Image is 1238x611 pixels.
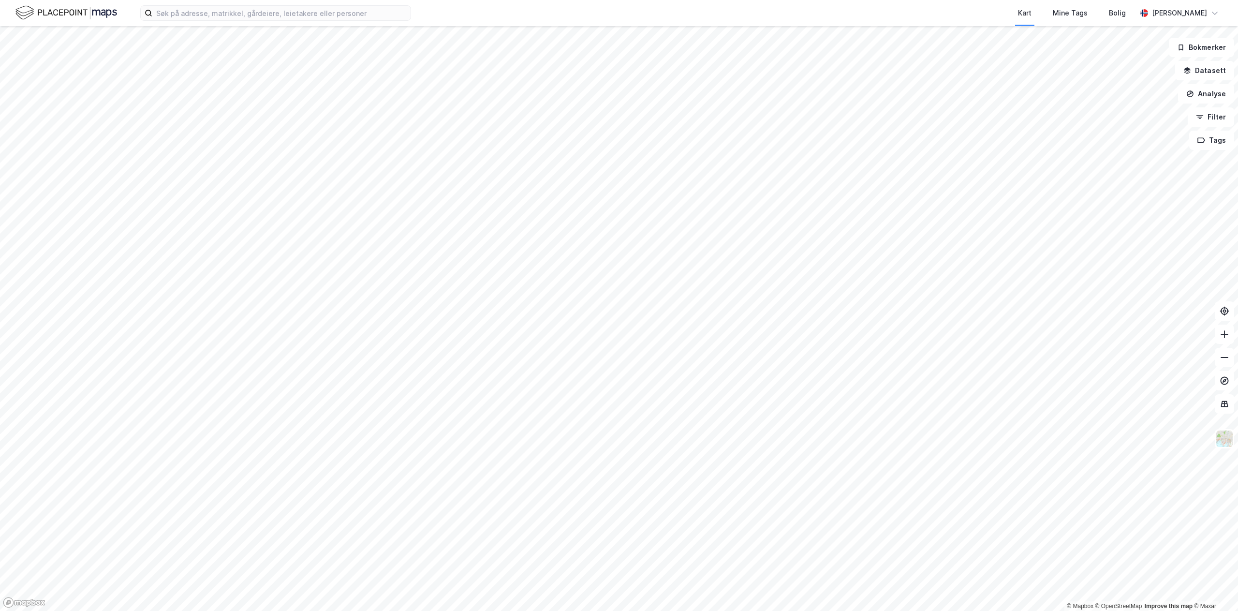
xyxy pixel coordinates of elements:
[1145,603,1193,610] a: Improve this map
[1067,603,1093,610] a: Mapbox
[1109,7,1126,19] div: Bolig
[3,597,45,608] a: Mapbox homepage
[1152,7,1207,19] div: [PERSON_NAME]
[1018,7,1032,19] div: Kart
[1190,565,1238,611] div: Kontrollprogram for chat
[15,4,117,21] img: logo.f888ab2527a4732fd821a326f86c7f29.svg
[1178,84,1234,104] button: Analyse
[1095,603,1142,610] a: OpenStreetMap
[152,6,411,20] input: Søk på adresse, matrikkel, gårdeiere, leietakere eller personer
[1190,565,1238,611] iframe: Chat Widget
[1053,7,1088,19] div: Mine Tags
[1189,131,1234,150] button: Tags
[1175,61,1234,80] button: Datasett
[1215,430,1234,448] img: Z
[1188,107,1234,127] button: Filter
[1169,38,1234,57] button: Bokmerker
